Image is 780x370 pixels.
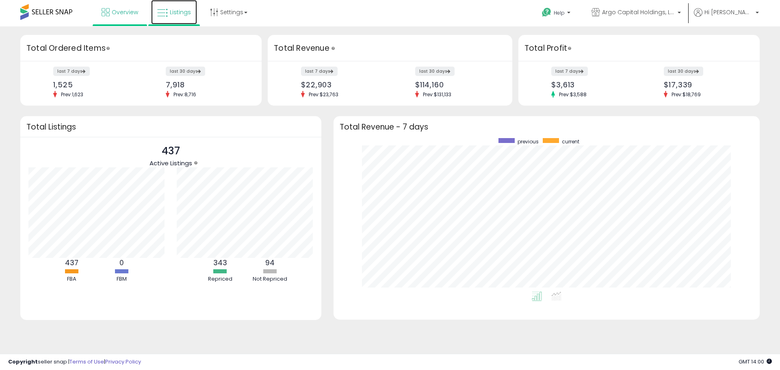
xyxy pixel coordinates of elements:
[301,67,338,76] label: last 7 days
[667,91,705,98] span: Prev: $18,769
[8,358,38,366] strong: Copyright
[562,138,579,145] span: current
[166,67,205,76] label: last 30 days
[149,159,192,167] span: Active Listings
[664,67,703,76] label: last 30 days
[551,80,633,89] div: $3,613
[265,258,275,268] b: 94
[554,9,565,16] span: Help
[170,8,191,16] span: Listings
[57,91,87,98] span: Prev: 1,623
[566,45,573,52] div: Tooltip anchor
[535,1,578,26] a: Help
[192,159,199,167] div: Tooltip anchor
[119,258,124,268] b: 0
[739,358,772,366] span: 2025-08-14 14:00 GMT
[105,358,141,366] a: Privacy Policy
[415,80,498,89] div: $114,160
[166,80,247,89] div: 7,918
[97,275,146,283] div: FBM
[542,7,552,17] i: Get Help
[524,43,754,54] h3: Total Profit
[704,8,753,16] span: Hi [PERSON_NAME]
[301,80,384,89] div: $22,903
[415,67,455,76] label: last 30 days
[213,258,227,268] b: 343
[65,258,78,268] b: 437
[53,67,90,76] label: last 7 days
[26,124,315,130] h3: Total Listings
[329,45,337,52] div: Tooltip anchor
[246,275,295,283] div: Not Repriced
[305,91,342,98] span: Prev: $23,763
[694,8,759,26] a: Hi [PERSON_NAME]
[53,80,135,89] div: 1,525
[8,358,141,366] div: seller snap | |
[104,45,112,52] div: Tooltip anchor
[419,91,455,98] span: Prev: $131,133
[149,143,192,159] p: 437
[274,43,506,54] h3: Total Revenue
[518,138,539,145] span: previous
[169,91,200,98] span: Prev: 8,716
[26,43,256,54] h3: Total Ordered Items
[47,275,96,283] div: FBA
[196,275,245,283] div: Repriced
[112,8,138,16] span: Overview
[555,91,591,98] span: Prev: $3,588
[602,8,675,16] span: Argo Capital Holdings, LLLC
[551,67,588,76] label: last 7 days
[340,124,754,130] h3: Total Revenue - 7 days
[664,80,745,89] div: $17,339
[69,358,104,366] a: Terms of Use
